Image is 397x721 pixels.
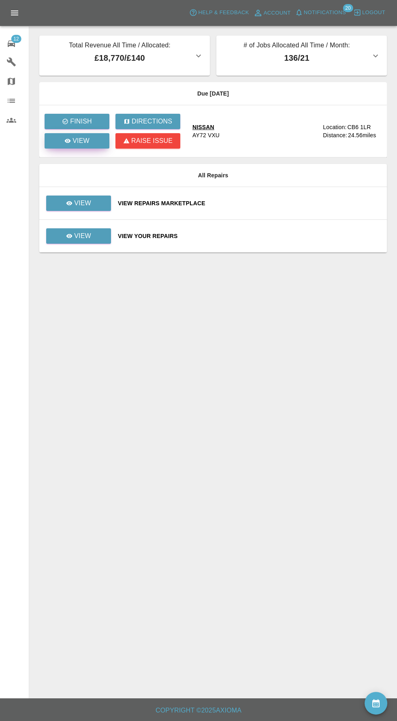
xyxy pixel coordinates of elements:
[11,35,21,43] span: 12
[39,36,210,76] button: Total Revenue All Time / Allocated:£18,770/£140
[73,136,90,146] p: View
[362,8,385,17] span: Logout
[223,52,371,64] p: 136 / 21
[343,4,353,12] span: 20
[187,6,251,19] button: Help & Feedback
[323,123,380,139] a: Location:CB6 1LRDistance:24.56miles
[192,131,220,139] div: AY72 VXU
[46,196,111,211] a: View
[46,52,194,64] p: £18,770 / £140
[39,164,387,187] th: All Repairs
[251,6,293,19] a: Account
[365,692,387,715] button: availability
[39,82,387,105] th: Due [DATE]
[74,231,91,241] p: View
[45,114,109,129] button: Finish
[216,36,387,76] button: # of Jobs Allocated All Time / Month:136/21
[264,9,291,18] span: Account
[118,232,380,240] a: View Your Repairs
[118,199,380,207] a: View Repairs Marketplace
[132,117,172,126] p: Directions
[115,133,180,149] button: Raise issue
[46,232,111,239] a: View
[293,6,348,19] button: Notifications
[347,123,371,131] div: CB6 1LR
[70,117,92,126] p: Finish
[223,40,371,52] p: # of Jobs Allocated All Time / Month:
[74,198,91,208] p: View
[192,123,220,131] div: NISSAN
[46,200,111,206] a: View
[45,133,109,149] a: View
[6,705,391,716] h6: Copyright © 2025 Axioma
[348,131,380,139] div: 24.56 miles
[323,123,346,131] div: Location:
[131,136,173,146] p: Raise issue
[198,8,249,17] span: Help & Feedback
[304,8,346,17] span: Notifications
[5,3,24,23] button: Open drawer
[351,6,387,19] button: Logout
[46,228,111,244] a: View
[46,40,194,52] p: Total Revenue All Time / Allocated:
[192,123,316,139] a: NISSANAY72 VXU
[323,131,347,139] div: Distance:
[115,114,180,129] button: Directions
